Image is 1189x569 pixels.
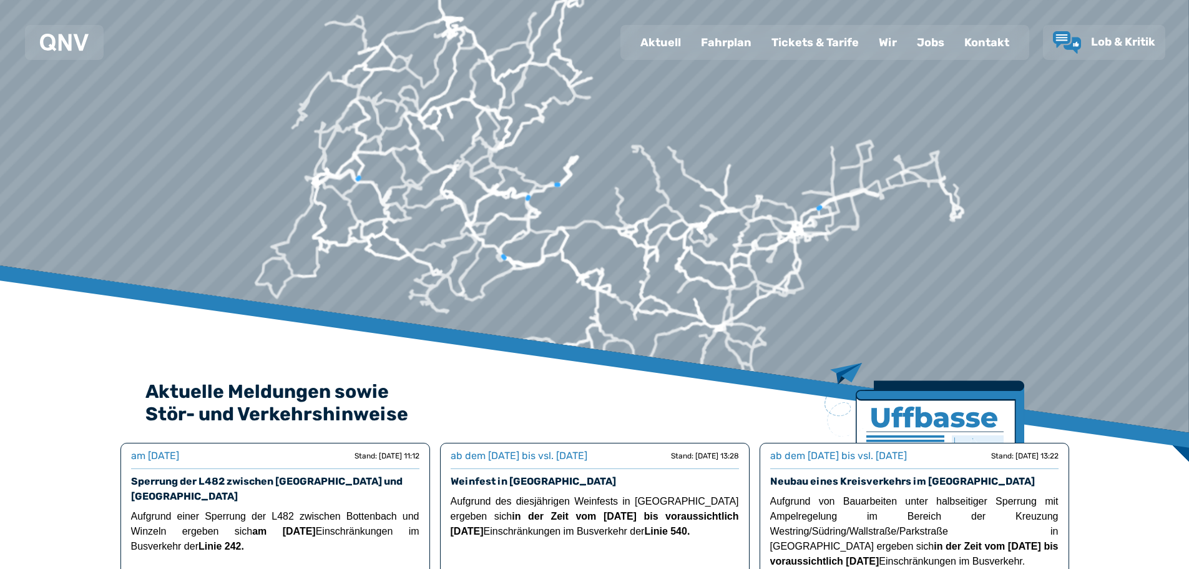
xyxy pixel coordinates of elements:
div: Stand: [DATE] 11:12 [355,451,419,461]
span: Lob & Kritik [1091,35,1155,49]
a: Wir [869,26,907,59]
img: Zeitung mit Titel Uffbase [824,363,1024,518]
span: Aufgrund des diesjährigen Weinfests in [GEOGRAPHIC_DATA] ergeben sich Einschränkungen im Busverke... [451,496,739,537]
strong: Linie 540. [644,526,690,537]
div: am [DATE] [131,448,179,463]
strong: am [DATE] [252,526,315,537]
div: Stand: [DATE] 13:28 [671,451,739,461]
a: Neubau eines Kreisverkehrs im [GEOGRAPHIC_DATA] [770,475,1035,487]
span: Aufgrund einer Sperrung der L482 zwischen Bottenbach und Winzeln ergeben sich Einschränkungen im ... [131,511,419,552]
a: Lob & Kritik [1053,31,1155,54]
a: Fahrplan [691,26,761,59]
strong: Linie 242. [198,541,244,552]
a: Tickets & Tarife [761,26,869,59]
a: Weinfest in [GEOGRAPHIC_DATA] [451,475,616,487]
strong: in der Zeit vom [DATE] bis voraussichtlich [DATE] [451,511,739,537]
div: ab dem [DATE] bis vsl. [DATE] [451,448,587,463]
a: Aktuell [630,26,691,59]
div: ab dem [DATE] bis vsl. [DATE] [770,448,907,463]
a: Kontakt [954,26,1019,59]
div: Stand: [DATE] 13:22 [991,451,1059,461]
a: Jobs [907,26,954,59]
a: QNV Logo [40,30,89,55]
img: QNV Logo [40,34,89,51]
h2: Aktuelle Meldungen sowie Stör- und Verkehrshinweise [145,380,1044,425]
span: Aufgrund von Bauarbeiten unter halbseitiger Sperrung mit Ampelregelung im Bereich der Kreuzung We... [770,496,1059,567]
a: Sperrung der L482 zwischen [GEOGRAPHIC_DATA] und [GEOGRAPHIC_DATA] [131,475,403,502]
